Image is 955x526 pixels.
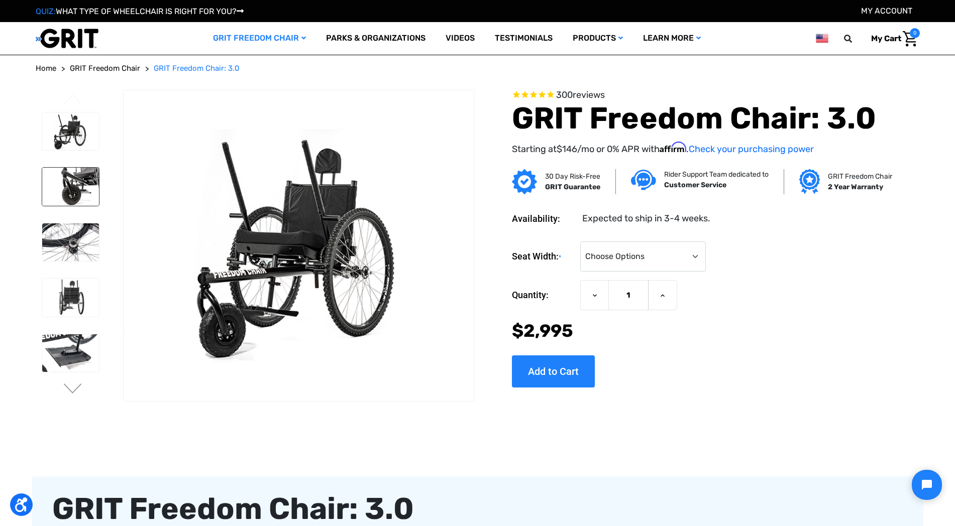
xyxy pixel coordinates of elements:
[70,64,140,73] span: GRIT Freedom Chair
[512,100,889,137] h1: GRIT Freedom Chair: 3.0
[573,89,605,100] span: reviews
[42,112,99,151] img: GRIT Freedom Chair: 3.0
[36,63,56,74] a: Home
[42,334,99,372] img: GRIT Freedom Chair: 3.0
[816,32,828,45] img: us.png
[42,168,99,206] img: GRIT Freedom Chair: 3.0
[154,64,240,73] span: GRIT Freedom Chair: 3.0
[545,171,600,182] p: 30 Day Risk-Free
[563,22,633,55] a: Products
[664,169,769,180] p: Rider Support Team dedicated to
[545,183,600,191] strong: GRIT Guarantee
[660,142,686,153] span: Affirm
[828,183,883,191] strong: 2 Year Warranty
[70,63,140,74] a: GRIT Freedom Chair
[557,144,577,155] span: $146
[124,129,473,362] img: GRIT Freedom Chair: 3.0
[512,320,573,341] span: $2,995
[910,28,920,38] span: 0
[36,7,244,16] a: QUIZ:WHAT TYPE OF WHEELCHAIR IS RIGHT FOR YOU?
[485,22,563,55] a: Testimonials
[36,63,920,74] nav: Breadcrumb
[512,90,889,101] span: Rated 4.6 out of 5 stars 300 reviews
[316,22,436,55] a: Parks & Organizations
[154,63,240,74] a: GRIT Freedom Chair: 3.0
[828,171,892,182] p: GRIT Freedom Chair
[799,169,820,194] img: Grit freedom
[664,181,726,189] strong: Customer Service
[36,7,56,16] span: QUIZ:
[631,170,656,190] img: Customer service
[436,22,485,55] a: Videos
[36,64,56,73] span: Home
[512,355,595,387] input: Add to Cart
[903,461,950,508] iframe: Tidio Chat
[42,223,99,261] img: GRIT Freedom Chair: 3.0
[512,169,537,194] img: GRIT Guarantee
[556,89,605,100] span: 300 reviews
[861,6,912,16] a: Account
[36,28,98,49] img: GRIT All-Terrain Wheelchair and Mobility Equipment
[62,94,83,106] button: Go to slide 3 of 3
[512,212,575,225] dt: Availability:
[864,28,920,49] a: Cart with 0 items
[871,34,901,43] span: My Cart
[512,241,575,272] label: Seat Width:
[512,280,575,310] label: Quantity:
[512,142,889,156] p: Starting at /mo or 0% APR with .
[633,22,711,55] a: Learn More
[62,383,83,396] button: Go to slide 2 of 3
[848,28,864,49] input: Search
[42,279,99,317] img: GRIT Freedom Chair: 3.0
[203,22,316,55] a: GRIT Freedom Chair
[582,212,710,225] dd: Expected to ship in 3-4 weeks.
[689,144,814,155] a: Check your purchasing power - Learn more about Affirm Financing (opens in modal)
[903,31,917,47] img: Cart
